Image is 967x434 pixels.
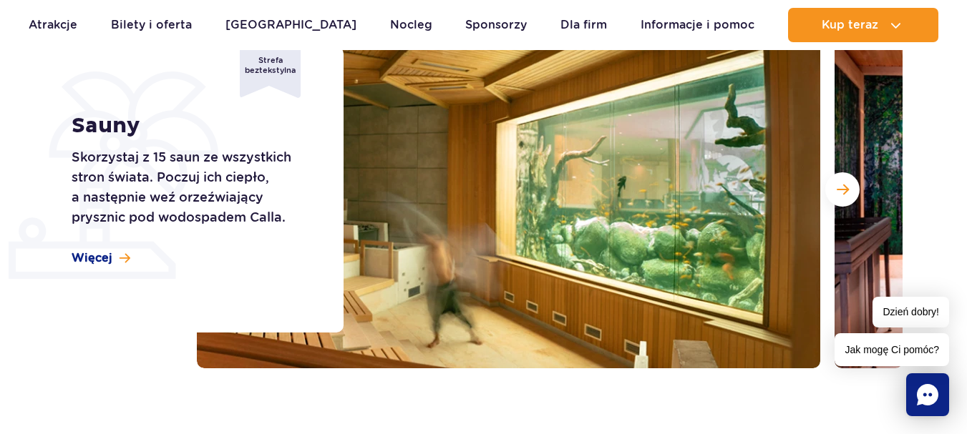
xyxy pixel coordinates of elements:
[29,8,77,42] a: Atrakcje
[835,333,949,366] span: Jak mogę Ci pomóc?
[390,8,432,42] a: Nocleg
[560,8,607,42] a: Dla firm
[111,8,192,42] a: Bilety i oferta
[788,8,938,42] button: Kup teraz
[825,172,860,207] button: Następny slajd
[197,11,820,368] img: Sauna w strefie Relax z dużym akwarium na ścianie, przytulne wnętrze i drewniane ławki
[822,19,878,31] span: Kup teraz
[465,8,527,42] a: Sponsorzy
[225,8,356,42] a: [GEOGRAPHIC_DATA]
[873,297,949,327] span: Dzień dobry!
[906,373,949,416] div: Chat
[72,113,311,139] h1: Sauny
[641,8,754,42] a: Informacje i pomoc
[240,43,301,98] div: Strefa beztekstylna
[72,250,112,266] span: Więcej
[72,250,130,266] a: Więcej
[72,147,311,227] p: Skorzystaj z 15 saun ze wszystkich stron świata. Poczuj ich ciepło, a następnie weź orzeźwiający ...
